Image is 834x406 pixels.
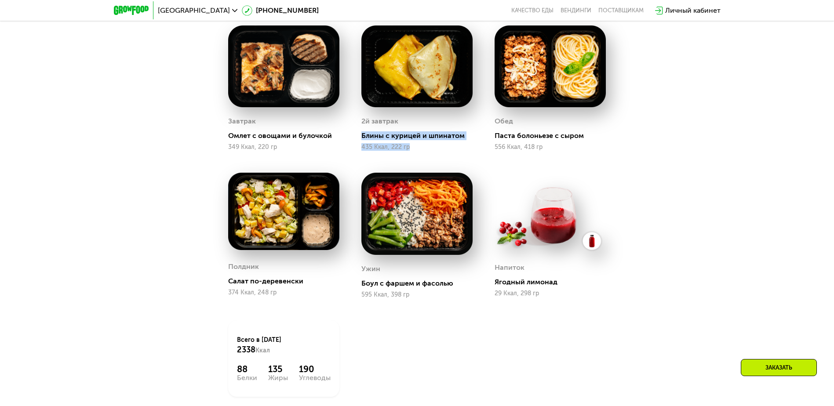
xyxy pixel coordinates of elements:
[228,131,346,140] div: Омлет с овощами и булочкой
[237,336,331,355] div: Всего в [DATE]
[361,115,398,128] div: 2й завтрак
[361,144,473,151] div: 435 Ккал, 222 гр
[268,374,288,381] div: Жиры
[495,131,613,140] div: Паста болоньезе с сыром
[361,131,480,140] div: Блины с курицей и шпинатом
[665,5,721,16] div: Личный кабинет
[598,7,644,14] div: поставщикам
[158,7,230,14] span: [GEOGRAPHIC_DATA]
[228,277,346,286] div: Салат по-деревенски
[495,115,513,128] div: Обед
[361,279,480,288] div: Боул с фаршем и фасолью
[495,278,613,286] div: Ягодный лимонад
[228,144,339,151] div: 349 Ккал, 220 гр
[495,144,606,151] div: 556 Ккал, 418 гр
[361,291,473,298] div: 595 Ккал, 398 гр
[255,347,270,354] span: Ккал
[741,359,817,376] div: Заказать
[299,364,331,374] div: 190
[511,7,554,14] a: Качество еды
[361,262,380,275] div: Ужин
[228,115,256,128] div: Завтрак
[228,260,259,273] div: Полдник
[242,5,319,16] a: [PHONE_NUMBER]
[237,374,257,381] div: Белки
[237,364,257,374] div: 88
[495,261,524,274] div: Напиток
[228,289,339,296] div: 374 Ккал, 248 гр
[561,7,591,14] a: Вендинги
[237,345,255,355] span: 2338
[299,374,331,381] div: Углеводы
[268,364,288,374] div: 135
[495,290,606,297] div: 29 Ккал, 298 гр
